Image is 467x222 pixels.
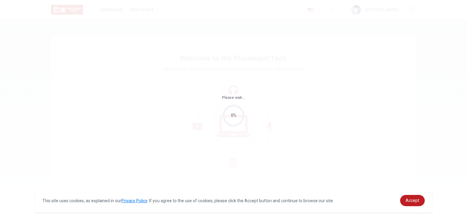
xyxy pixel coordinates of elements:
[35,189,432,212] div: cookieconsent
[406,198,419,203] span: Accept
[121,198,147,203] a: Privacy Policy
[42,198,334,203] span: This site uses cookies, as explained in our . If you agree to the use of cookies, please click th...
[222,95,245,100] span: Please wait...
[231,112,237,119] div: 0%
[400,195,425,206] a: dismiss cookie message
